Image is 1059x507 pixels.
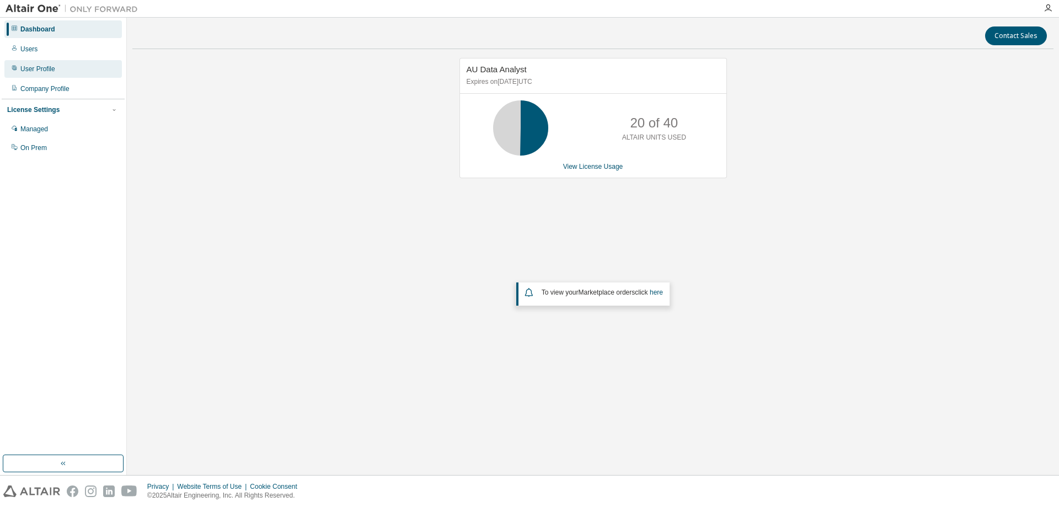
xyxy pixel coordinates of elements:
[121,485,137,497] img: youtube.svg
[20,25,55,34] div: Dashboard
[3,485,60,497] img: altair_logo.svg
[85,485,97,497] img: instagram.svg
[563,163,623,170] a: View License Usage
[147,482,177,491] div: Privacy
[630,114,678,132] p: 20 of 40
[177,482,250,491] div: Website Terms of Use
[20,125,48,134] div: Managed
[542,289,663,296] span: To view your click
[650,289,663,296] a: here
[622,133,686,142] p: ALTAIR UNITS USED
[467,77,717,87] p: Expires on [DATE] UTC
[579,289,635,296] em: Marketplace orders
[67,485,78,497] img: facebook.svg
[20,143,47,152] div: On Prem
[147,491,304,500] p: © 2025 Altair Engineering, Inc. All Rights Reserved.
[20,45,38,54] div: Users
[7,105,60,114] div: License Settings
[250,482,303,491] div: Cookie Consent
[20,65,55,73] div: User Profile
[467,65,527,74] span: AU Data Analyst
[103,485,115,497] img: linkedin.svg
[985,26,1047,45] button: Contact Sales
[20,84,69,93] div: Company Profile
[6,3,143,14] img: Altair One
